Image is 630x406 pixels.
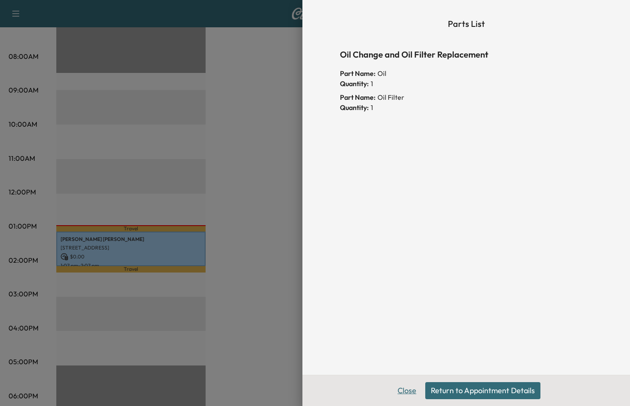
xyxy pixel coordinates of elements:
span: Part Name: [340,68,376,78]
div: Oil [340,68,592,78]
span: Quantity: [340,102,369,113]
div: 1 [340,102,592,113]
span: Quantity: [340,78,369,89]
div: Oil Filter [340,92,592,102]
button: Close [392,382,422,399]
div: 1 [340,78,592,89]
span: Part Name: [340,92,376,102]
h6: Oil Change and Oil Filter Replacement [340,48,592,61]
h6: Parts List [340,17,592,31]
button: Return to Appointment Details [425,382,540,399]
